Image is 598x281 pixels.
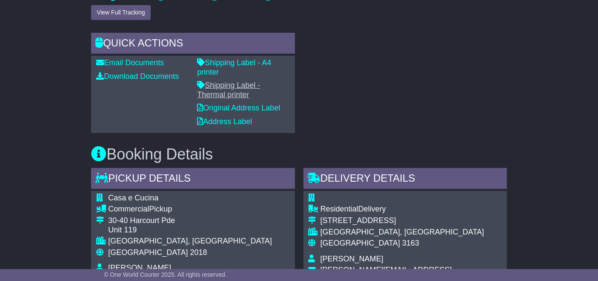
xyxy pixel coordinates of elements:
div: [GEOGRAPHIC_DATA], [GEOGRAPHIC_DATA] [108,237,272,246]
span: [GEOGRAPHIC_DATA] [320,239,400,247]
span: [PERSON_NAME] [320,255,383,263]
h3: Booking Details [91,146,507,163]
div: [GEOGRAPHIC_DATA], [GEOGRAPHIC_DATA] [320,228,502,237]
div: Quick Actions [91,33,295,56]
a: Shipping Label - Thermal printer [197,81,260,99]
div: Pickup [108,205,272,214]
button: View Full Tracking [91,5,150,20]
a: Original Address Label [197,104,280,112]
div: Unit 119 [108,226,272,235]
a: Download Documents [96,72,179,81]
span: [PERSON_NAME] [108,264,171,272]
a: Address Label [197,117,252,126]
div: [STREET_ADDRESS] [320,216,502,226]
div: Delivery Details [303,168,507,191]
div: Pickup Details [91,168,295,191]
span: 2018 [190,248,207,257]
span: Commercial [108,205,149,213]
div: 30-40 Harcourt Pde [108,216,272,226]
a: Shipping Label - A4 printer [197,58,271,76]
span: Residential [320,205,358,213]
span: © One World Courier 2025. All rights reserved. [104,271,227,278]
span: [GEOGRAPHIC_DATA] [108,248,188,257]
span: 3163 [402,239,419,247]
a: Email Documents [96,58,164,67]
span: Casa e Cucina [108,194,158,202]
div: Delivery [320,205,502,214]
